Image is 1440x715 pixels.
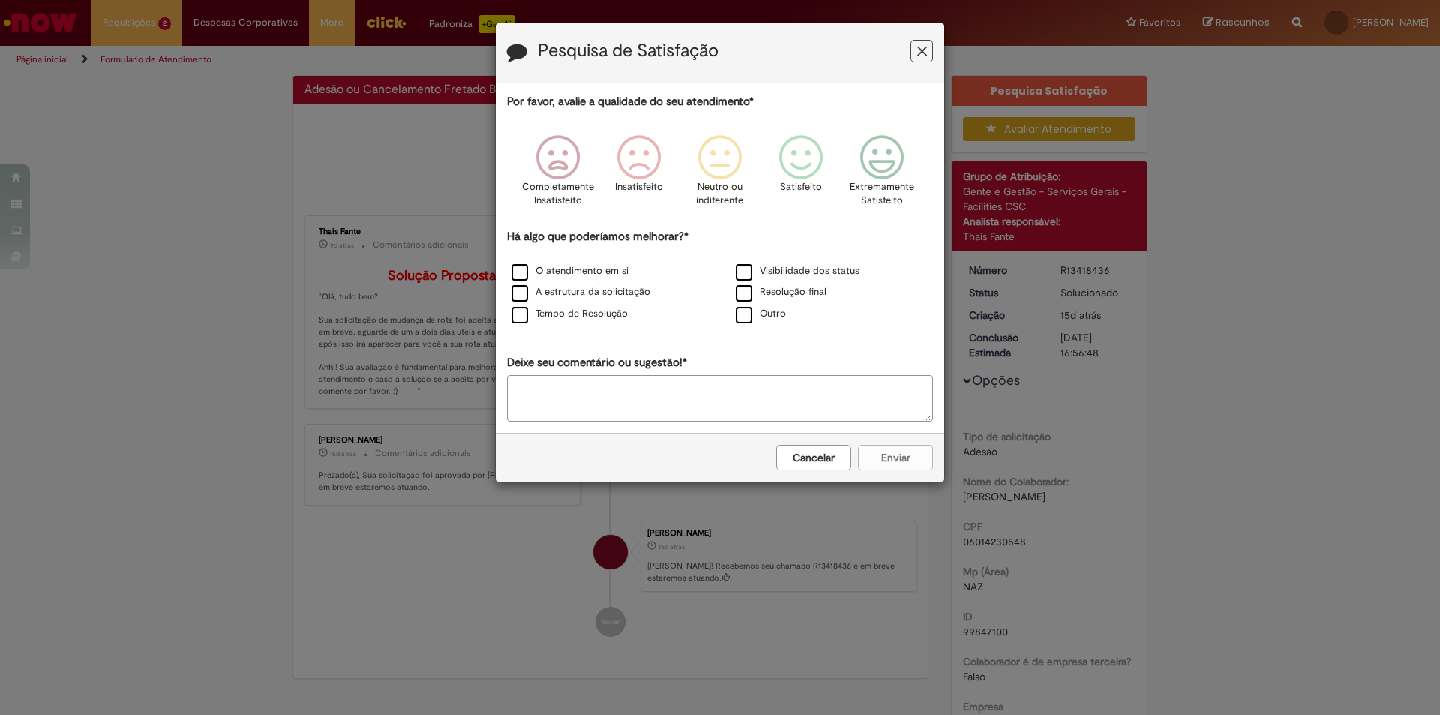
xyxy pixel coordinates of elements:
label: O atendimento em si [511,264,628,278]
p: Satisfeito [780,180,822,194]
p: Completamente Insatisfeito [522,180,594,208]
div: Completamente Insatisfeito [519,124,595,227]
p: Extremamente Satisfeito [850,180,914,208]
p: Neutro ou indiferente [693,180,747,208]
button: Cancelar [776,445,851,470]
label: Pesquisa de Satisfação [538,41,718,61]
p: Insatisfeito [615,180,663,194]
div: Insatisfeito [601,124,677,227]
label: Por favor, avalie a qualidade do seu atendimento* [507,94,754,110]
div: Satisfeito [763,124,839,227]
div: Neutro ou indiferente [682,124,758,227]
label: A estrutura da solicitação [511,285,650,299]
label: Resolução final [736,285,826,299]
label: Deixe seu comentário ou sugestão!* [507,355,687,371]
div: Extremamente Satisfeito [844,124,920,227]
div: Há algo que poderíamos melhorar?* [507,229,933,326]
label: Tempo de Resolução [511,307,628,321]
label: Visibilidade dos status [736,264,859,278]
label: Outro [736,307,786,321]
